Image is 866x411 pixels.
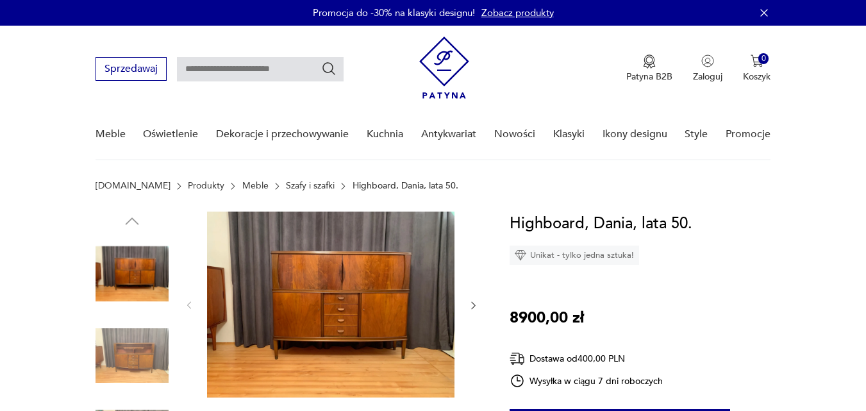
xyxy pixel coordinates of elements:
p: Promocja do -30% na klasyki designu! [313,6,475,19]
button: Zaloguj [693,55,722,83]
a: Ikona medaluPatyna B2B [626,55,672,83]
p: 8900,00 zł [510,306,584,330]
a: Sprzedawaj [96,65,167,74]
img: Zdjęcie produktu Highboard, Dania, lata 50. [96,237,169,310]
div: Unikat - tylko jedna sztuka! [510,246,639,265]
img: Ikona koszyka [751,55,763,67]
img: Zdjęcie produktu Highboard, Dania, lata 50. [96,319,169,392]
a: Promocje [726,110,770,159]
img: Ikona diamentu [515,249,526,261]
img: Zdjęcie produktu Highboard, Dania, lata 50. [207,212,454,398]
a: [DOMAIN_NAME] [96,181,171,191]
button: Szukaj [321,61,337,76]
p: Koszyk [743,71,770,83]
a: Meble [96,110,126,159]
button: Patyna B2B [626,55,672,83]
a: Kuchnia [367,110,403,159]
div: Wysyłka w ciągu 7 dni roboczych [510,373,663,389]
h1: Highboard, Dania, lata 50. [510,212,692,236]
a: Dekoracje i przechowywanie [216,110,349,159]
button: 0Koszyk [743,55,770,83]
a: Nowości [494,110,535,159]
div: 0 [758,53,769,64]
a: Ikony designu [603,110,667,159]
img: Ikonka użytkownika [701,55,714,67]
p: Patyna B2B [626,71,672,83]
button: Sprzedawaj [96,57,167,81]
a: Zobacz produkty [481,6,554,19]
a: Style [685,110,708,159]
img: Patyna - sklep z meblami i dekoracjami vintage [419,37,469,99]
img: Ikona medalu [643,55,656,69]
a: Oświetlenie [143,110,198,159]
a: Klasyki [553,110,585,159]
p: Zaloguj [693,71,722,83]
div: Dostawa od 400,00 PLN [510,351,663,367]
p: Highboard, Dania, lata 50. [353,181,458,191]
a: Meble [242,181,269,191]
a: Produkty [188,181,224,191]
img: Ikona dostawy [510,351,525,367]
a: Szafy i szafki [286,181,335,191]
a: Antykwariat [421,110,476,159]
